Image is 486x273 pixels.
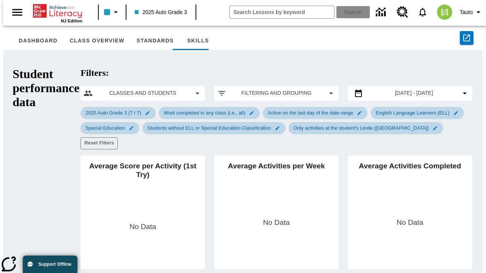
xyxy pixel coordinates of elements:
div: Edit Only activities at the student's Lexile (Reading) filter selected submenu item [289,122,443,134]
button: Class Overview [64,32,131,50]
span: Filtering and Grouping [232,89,320,97]
button: Profile/Settings [457,5,486,19]
span: 2025 Auto Grade 3 (7 / 7) [81,110,146,116]
div: Edit English Language Learners (ELL) filter selected submenu item [371,107,464,119]
span: Tauto [460,8,473,16]
span: Support Offline [38,262,71,267]
div: Edit Special Education filter selected submenu item [80,122,139,134]
button: Select the date range menu item [351,89,469,98]
span: NJ Edition [61,19,82,23]
img: avatar image [437,5,452,20]
button: Apply filters menu item [217,89,336,98]
div: Edit Work completed in any class (i.e., all) filter selected submenu item [159,107,260,119]
a: Resource Center, Will open in new tab [392,2,413,22]
p: No Data [129,221,156,232]
div: Edit 2025 Auto Grade 3 (7 / 7) filter selected submenu item [80,107,156,119]
span: Classes and Students [99,89,187,97]
a: Data Center [371,2,392,23]
span: 2025 Auto Grade 3 [135,8,187,16]
button: Support Offline [23,256,77,273]
h2: Filters: [80,68,472,78]
span: Work completed in any class (i.e., all) [159,110,250,116]
button: Standards [131,32,180,50]
a: Notifications [413,2,432,22]
p: No Data [397,217,423,228]
button: Export to CSV [460,31,473,45]
span: Only activities at the student's Lexile ([GEOGRAPHIC_DATA]) [289,125,434,131]
div: Home [33,3,82,23]
div: Edit Students without ELL or Special Education Classification filter selected submenu item [142,122,285,134]
span: Active on the last day of the date range [263,110,358,116]
h2: Average Activities per Week [220,162,333,217]
h2: Average Activities Completed [354,162,466,217]
span: [DATE] - [DATE] [395,89,433,97]
span: English Language Learners (ELL) [371,110,454,116]
button: Open side menu [6,1,28,24]
span: Special Education [81,125,129,131]
button: Dashboard [13,32,63,50]
button: Select classes and students menu item [84,89,202,98]
div: Edit Active on the last day of the date range filter selected submenu item [263,107,368,119]
svg: Collapse Date Range Filter [460,89,469,98]
p: No Data [263,217,290,228]
button: Class color is light blue. Change class color [101,5,123,19]
input: search field [230,6,334,18]
button: Skills [180,32,216,50]
span: Students without ELL or Special Education Classification [143,125,275,131]
button: Select a new avatar [432,2,457,22]
h2: Average Score per Activity (1st Try) [87,162,199,222]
